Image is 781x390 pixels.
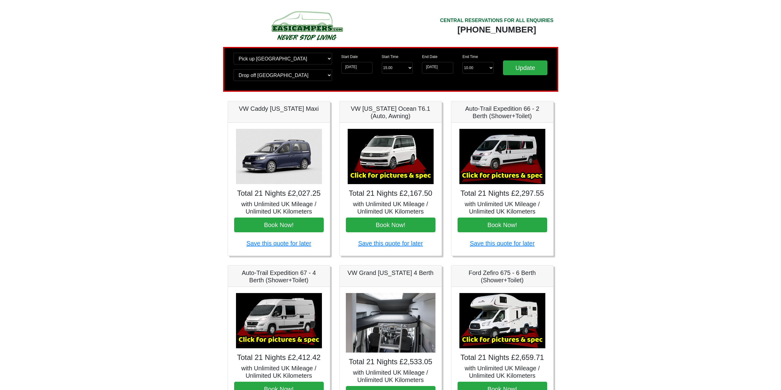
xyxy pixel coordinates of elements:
[234,105,324,112] h5: VW Caddy [US_STATE] Maxi
[341,54,358,60] label: Start Date
[234,200,324,215] h5: with Unlimited UK Mileage / Unlimited UK Kilometers
[236,129,322,184] img: VW Caddy California Maxi
[440,17,554,24] div: CENTRAL RESERVATIONS FOR ALL ENQUIRIES
[459,129,545,184] img: Auto-Trail Expedition 66 - 2 Berth (Shower+Toilet)
[440,24,554,35] div: [PHONE_NUMBER]
[382,54,399,60] label: Start Time
[458,353,547,362] h4: Total 21 Nights £2,659.71
[458,365,547,379] h5: with Unlimited UK Mileage / Unlimited UK Kilometers
[341,62,373,74] input: Start Date
[470,240,535,247] a: Save this quote for later
[503,60,548,75] input: Update
[458,189,547,198] h4: Total 21 Nights £2,297.55
[422,54,437,60] label: End Date
[249,9,365,42] img: campers-checkout-logo.png
[346,369,435,384] h5: with Unlimited UK Mileage / Unlimited UK Kilometers
[358,240,423,247] a: Save this quote for later
[459,293,545,348] img: Ford Zefiro 675 - 6 Berth (Shower+Toilet)
[234,353,324,362] h4: Total 21 Nights £2,412.42
[422,62,453,74] input: Return Date
[234,218,324,232] button: Book Now!
[246,240,311,247] a: Save this quote for later
[346,357,435,366] h4: Total 21 Nights £2,533.05
[234,365,324,379] h5: with Unlimited UK Mileage / Unlimited UK Kilometers
[458,105,547,120] h5: Auto-Trail Expedition 66 - 2 Berth (Shower+Toilet)
[462,54,478,60] label: End Time
[346,218,435,232] button: Book Now!
[346,189,435,198] h4: Total 21 Nights £2,167.50
[348,129,434,184] img: VW California Ocean T6.1 (Auto, Awning)
[346,293,435,353] img: VW Grand California 4 Berth
[234,269,324,284] h5: Auto-Trail Expedition 67 - 4 Berth (Shower+Toilet)
[234,189,324,198] h4: Total 21 Nights £2,027.25
[458,269,547,284] h5: Ford Zefiro 675 - 6 Berth (Shower+Toilet)
[346,105,435,120] h5: VW [US_STATE] Ocean T6.1 (Auto, Awning)
[346,200,435,215] h5: with Unlimited UK Mileage / Unlimited UK Kilometers
[236,293,322,348] img: Auto-Trail Expedition 67 - 4 Berth (Shower+Toilet)
[346,269,435,276] h5: VW Grand [US_STATE] 4 Berth
[458,218,547,232] button: Book Now!
[458,200,547,215] h5: with Unlimited UK Mileage / Unlimited UK Kilometers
